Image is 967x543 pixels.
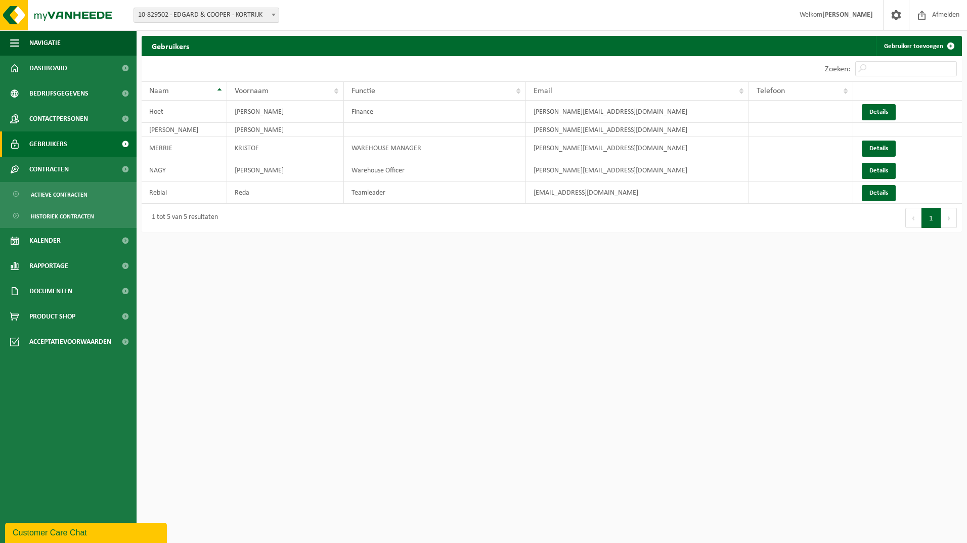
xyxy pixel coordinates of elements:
td: [PERSON_NAME][EMAIL_ADDRESS][DOMAIN_NAME] [526,101,750,123]
span: Dashboard [29,56,67,81]
span: Kalender [29,228,61,253]
button: Next [941,208,957,228]
a: Actieve contracten [3,185,134,204]
a: Details [862,163,896,179]
td: [PERSON_NAME] [142,123,227,137]
span: Documenten [29,279,72,304]
td: Teamleader [344,182,526,204]
span: Rapportage [29,253,68,279]
span: Product Shop [29,304,75,329]
td: Finance [344,101,526,123]
span: 10-829502 - EDGARD & COOPER - KORTRIJK [134,8,279,22]
td: [PERSON_NAME] [227,123,344,137]
a: Details [862,141,896,157]
td: Rebiai [142,182,227,204]
span: Functie [351,87,375,95]
span: Navigatie [29,30,61,56]
td: [PERSON_NAME] [227,159,344,182]
td: Reda [227,182,344,204]
div: 1 tot 5 van 5 resultaten [147,209,218,227]
td: [PERSON_NAME][EMAIL_ADDRESS][DOMAIN_NAME] [526,137,750,159]
span: Gebruikers [29,131,67,157]
button: Previous [905,208,921,228]
span: Contracten [29,157,69,182]
td: [PERSON_NAME] [227,101,344,123]
span: Email [534,87,552,95]
label: Zoeken: [825,65,850,73]
span: Acceptatievoorwaarden [29,329,111,354]
span: Contactpersonen [29,106,88,131]
td: Warehouse Officer [344,159,526,182]
td: KRISTOF [227,137,344,159]
a: Details [862,185,896,201]
td: WAREHOUSE MANAGER [344,137,526,159]
h2: Gebruikers [142,36,199,56]
span: Telefoon [757,87,785,95]
span: Bedrijfsgegevens [29,81,89,106]
td: [PERSON_NAME][EMAIL_ADDRESS][DOMAIN_NAME] [526,159,750,182]
strong: [PERSON_NAME] [822,11,873,19]
td: [EMAIL_ADDRESS][DOMAIN_NAME] [526,182,750,204]
span: 10-829502 - EDGARD & COOPER - KORTRIJK [134,8,279,23]
iframe: chat widget [5,521,169,543]
td: MERRIE [142,137,227,159]
td: Hoet [142,101,227,123]
a: Details [862,104,896,120]
td: NAGY [142,159,227,182]
a: Gebruiker toevoegen [876,36,961,56]
button: 1 [921,208,941,228]
span: Naam [149,87,169,95]
span: Actieve contracten [31,185,87,204]
span: Voornaam [235,87,269,95]
a: Historiek contracten [3,206,134,225]
td: [PERSON_NAME][EMAIL_ADDRESS][DOMAIN_NAME] [526,123,750,137]
span: Historiek contracten [31,207,94,226]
